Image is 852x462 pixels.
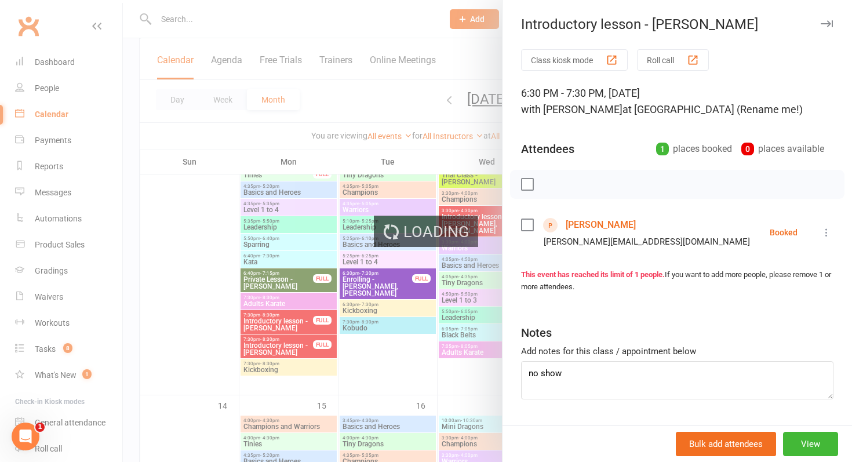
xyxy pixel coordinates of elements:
div: 6:30 PM - 7:30 PM, [DATE] [521,85,833,118]
span: 1 [35,423,45,432]
div: Introductory lesson - [PERSON_NAME] [503,16,852,32]
div: Attendees [521,141,574,157]
div: [PERSON_NAME][EMAIL_ADDRESS][DOMAIN_NAME] [544,234,750,249]
iframe: Intercom live chat [12,423,39,450]
span: at [GEOGRAPHIC_DATA] (Rename me!) [622,103,803,115]
a: [PERSON_NAME] [566,216,636,234]
button: View [783,432,838,456]
button: Roll call [637,49,709,71]
div: Add notes for this class / appointment below [521,344,833,358]
button: Class kiosk mode [521,49,628,71]
div: Booked [770,228,798,237]
div: Notes [521,325,552,341]
div: places available [741,141,824,157]
div: places booked [656,141,732,157]
div: If you want to add more people, please remove 1 or more attendees. [521,269,833,293]
strong: This event has reached its limit of 1 people. [521,270,665,279]
div: 1 [656,143,669,155]
div: 0 [741,143,754,155]
span: with [PERSON_NAME] [521,103,622,115]
button: Bulk add attendees [676,432,776,456]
